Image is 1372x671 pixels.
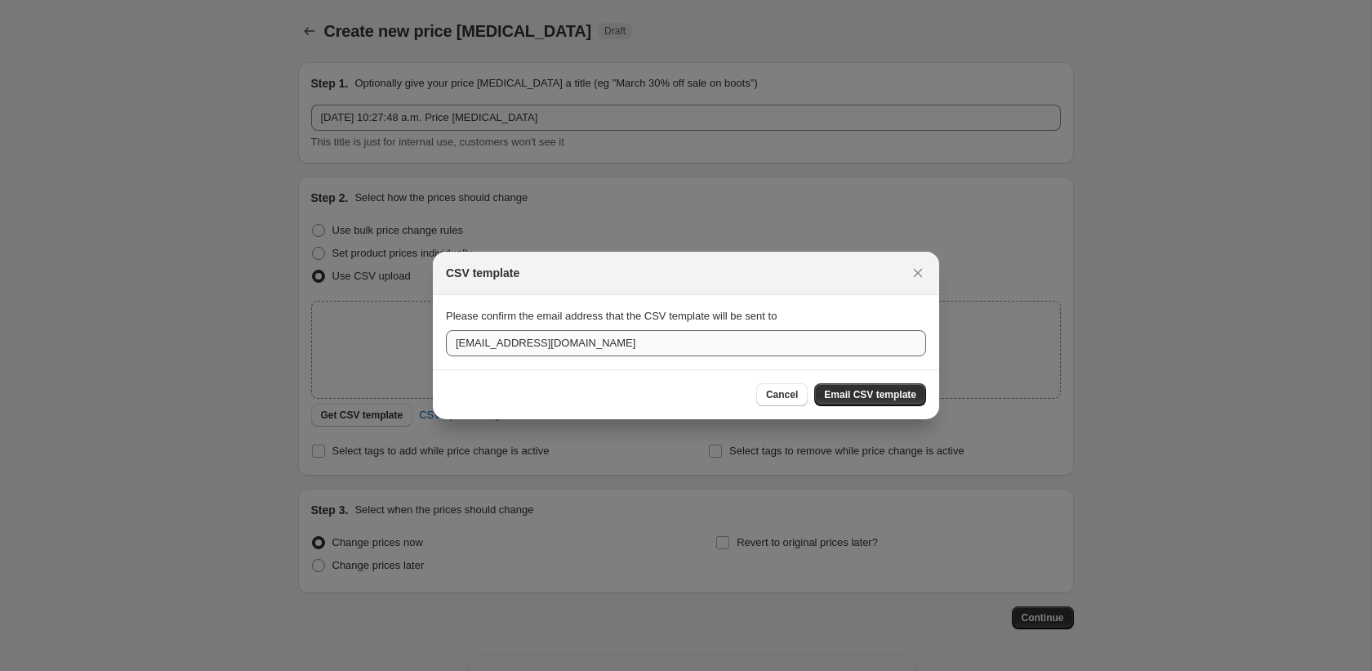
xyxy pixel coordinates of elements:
[824,388,916,401] span: Email CSV template
[766,388,798,401] span: Cancel
[906,262,929,284] button: Close
[446,310,777,322] span: Please confirm the email address that the CSV template will be sent to
[446,265,519,281] h2: CSV template
[756,383,808,406] button: Cancel
[814,383,926,406] button: Email CSV template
